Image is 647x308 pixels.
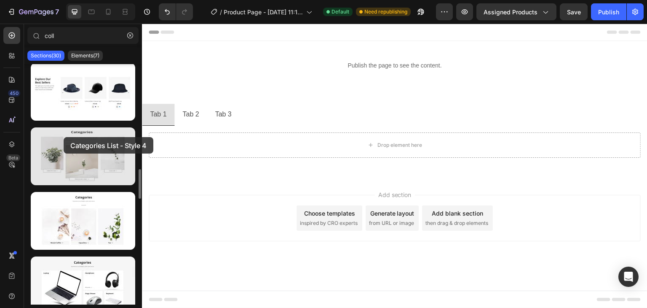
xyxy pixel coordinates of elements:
[31,52,61,59] p: Sections(30)
[142,24,647,308] iframe: Design area
[8,90,20,97] div: 450
[71,52,99,59] p: Elements(7)
[159,3,193,20] div: Undo/Redo
[27,27,139,44] input: Search Sections & Elements
[476,3,556,20] button: Assigned Products
[6,154,20,161] div: Beta
[484,8,537,16] span: Assigned Products
[364,8,407,16] span: Need republishing
[560,3,588,20] button: Save
[591,3,626,20] button: Publish
[332,8,349,16] span: Default
[598,8,619,16] div: Publish
[220,8,222,16] span: /
[55,7,59,17] p: 7
[618,267,639,287] div: Open Intercom Messenger
[224,8,303,16] span: Product Page - [DATE] 11:11:44
[3,3,63,20] button: 7
[567,8,581,16] span: Save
